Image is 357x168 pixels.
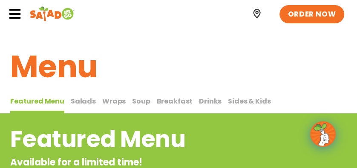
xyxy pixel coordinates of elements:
span: Drinks [199,96,222,106]
span: Featured Menu [10,96,64,106]
h1: Menu [10,44,347,90]
img: Header logo [30,6,75,22]
h2: Featured Menu [10,122,278,157]
span: Soup [132,96,150,106]
span: Wraps [102,96,126,106]
span: ORDER NOW [288,9,336,20]
span: Salads [71,96,96,106]
img: wpChatIcon [311,122,335,146]
span: Sides & Kids [228,96,271,106]
span: Breakfast [157,96,193,106]
div: Tabbed content [10,93,347,114]
a: ORDER NOW [279,5,344,24]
